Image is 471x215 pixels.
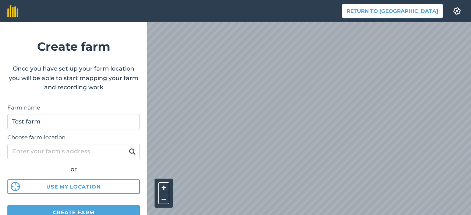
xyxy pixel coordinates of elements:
img: A cog icon [453,7,461,15]
input: Farm name [7,114,140,129]
h1: Create farm [7,37,140,56]
img: svg+xml;base64,PHN2ZyB4bWxucz0iaHR0cDovL3d3dy53My5vcmcvMjAwMC9zdmciIHdpZHRoPSIxOSIgaGVpZ2h0PSIyNC... [129,147,136,156]
img: svg%3e [11,182,20,191]
button: Use my location [7,179,140,194]
label: Farm name [7,103,140,112]
button: – [158,193,169,204]
img: fieldmargin Logo [7,5,18,17]
button: + [158,182,169,193]
label: Choose farm location [7,133,140,142]
div: or [7,165,140,174]
p: Once you have set up your farm location you will be able to start mapping your farm and recording... [7,64,140,92]
button: Return to [GEOGRAPHIC_DATA] [342,4,443,18]
input: Enter your farm’s address [7,144,140,159]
